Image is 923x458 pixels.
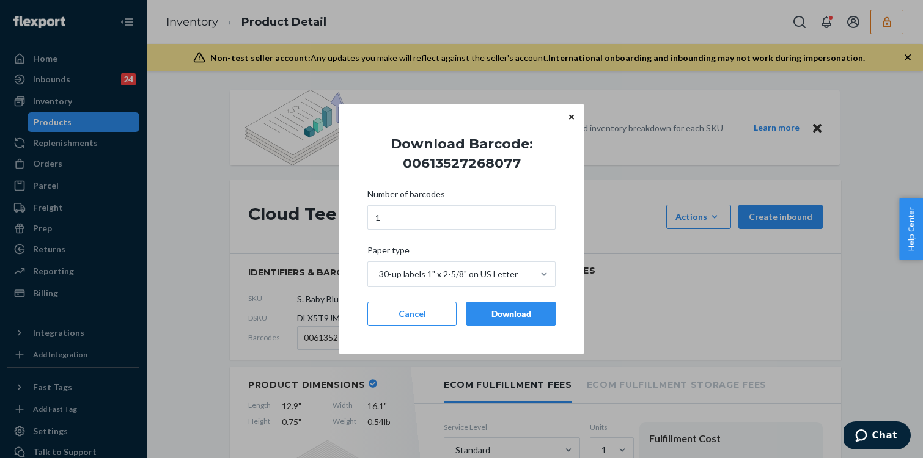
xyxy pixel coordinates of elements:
[379,268,518,280] div: 30-up labels 1" x 2-5/8" on US Letter
[378,268,379,280] input: Paper type30-up labels 1" x 2-5/8" on US Letter
[367,188,445,205] span: Number of barcodes
[367,205,556,230] input: Number of barcodes
[466,302,556,326] button: Download
[565,110,578,123] button: Close
[367,244,410,261] span: Paper type
[477,308,545,320] div: Download
[29,9,54,20] span: Chat
[367,302,457,326] button: Cancel
[358,134,565,173] h1: Download Barcode: 00613527268077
